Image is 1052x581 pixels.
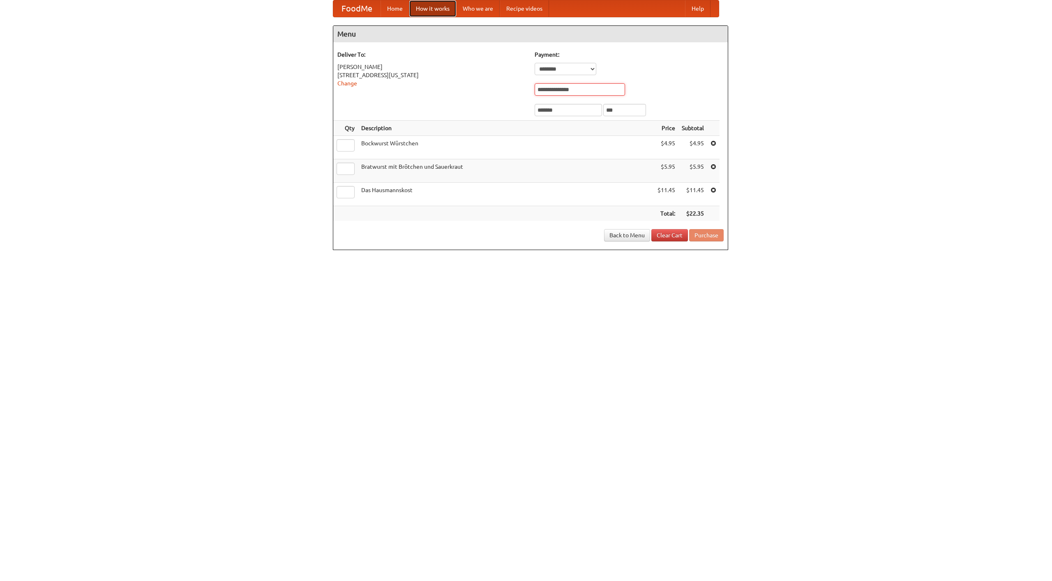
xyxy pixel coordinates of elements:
[456,0,500,17] a: Who we are
[678,159,707,183] td: $5.95
[358,136,654,159] td: Bockwurst Würstchen
[604,229,650,241] a: Back to Menu
[333,0,381,17] a: FoodMe
[358,121,654,136] th: Description
[337,51,526,59] h5: Deliver To:
[654,159,678,183] td: $5.95
[337,80,357,87] a: Change
[500,0,549,17] a: Recipe videos
[654,183,678,206] td: $11.45
[381,0,409,17] a: Home
[654,136,678,159] td: $4.95
[358,183,654,206] td: Das Hausmannskost
[689,229,724,241] button: Purchase
[678,183,707,206] td: $11.45
[651,229,688,241] a: Clear Cart
[337,71,526,79] div: [STREET_ADDRESS][US_STATE]
[654,121,678,136] th: Price
[535,51,724,59] h5: Payment:
[333,121,358,136] th: Qty
[685,0,711,17] a: Help
[678,206,707,221] th: $22.35
[678,136,707,159] td: $4.95
[337,63,526,71] div: [PERSON_NAME]
[678,121,707,136] th: Subtotal
[654,206,678,221] th: Total:
[358,159,654,183] td: Bratwurst mit Brötchen und Sauerkraut
[409,0,456,17] a: How it works
[333,26,728,42] h4: Menu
